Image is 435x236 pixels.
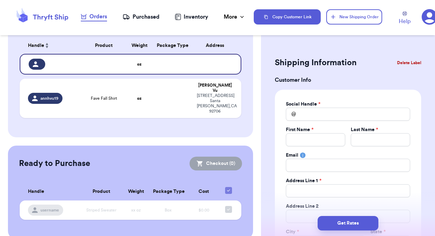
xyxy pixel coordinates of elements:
label: Last Name [351,126,378,133]
th: Weight [123,183,149,200]
a: Purchased [123,13,159,21]
span: Box [165,208,172,212]
a: Help [399,11,410,26]
button: Checkout (0) [190,157,242,170]
button: Copy Customer Link [254,9,321,24]
label: Email [286,152,298,159]
span: Handle [28,188,44,195]
th: Package Type [153,37,193,54]
label: Address Line 2 [286,203,319,210]
strong: oz [137,62,142,66]
th: Product [80,183,123,200]
label: Address Line 1 [286,177,321,184]
button: Sort ascending [44,41,50,50]
th: Package Type [149,183,187,200]
span: Fave Fall Shirt [91,96,117,101]
button: New Shipping Order [326,9,382,24]
span: username [40,207,59,213]
span: annhvu19 [40,96,58,101]
span: xx oz [131,208,141,212]
a: Orders [81,12,107,21]
div: [STREET_ADDRESS] Santa [PERSON_NAME] , CA 92706 [197,93,233,114]
h2: Shipping Information [275,57,357,68]
th: Weight [126,37,153,54]
label: Social Handle [286,101,320,108]
strong: oz [137,96,142,100]
span: $0.00 [199,208,209,212]
span: Handle [28,42,44,49]
div: More [224,13,245,21]
label: First Name [286,126,313,133]
h2: Ready to Purchase [19,158,90,169]
th: Cost [187,183,220,200]
span: Striped Sweater [86,208,116,212]
span: Help [399,17,410,26]
div: [PERSON_NAME] Vu [197,83,233,93]
div: @ [286,108,296,121]
th: Address [193,37,241,54]
button: Delete Label [394,55,424,70]
a: Inventory [175,13,208,21]
button: Get Rates [318,216,378,230]
h3: Customer Info [275,76,421,84]
th: Product [82,37,126,54]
